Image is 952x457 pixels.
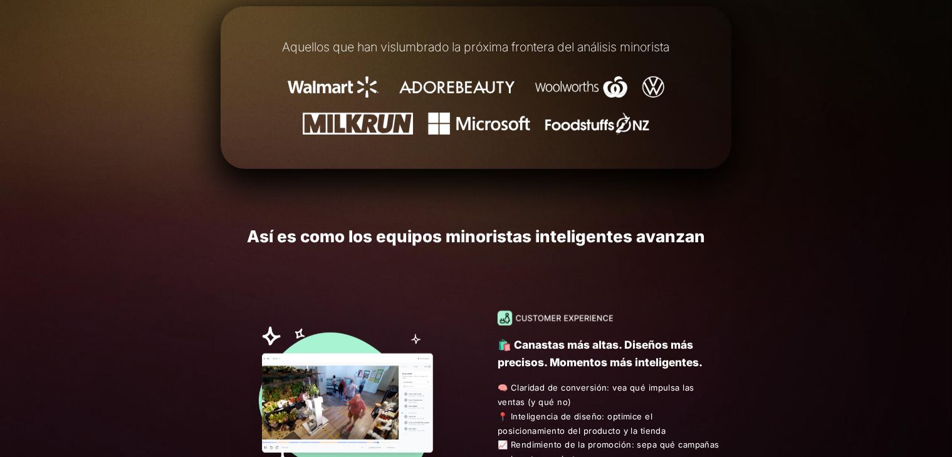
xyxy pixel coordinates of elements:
font: Así es como los equipos minoristas inteligentes avanzan [247,227,705,246]
img: Woolworths [535,76,627,98]
img: Microsoft [428,113,530,135]
img: Volkswagen [642,76,664,98]
img: Alimentos de Nueva Zelanda [545,113,649,135]
img: Milkrun [303,113,413,135]
font: 🧠 Claridad de conversión: vea qué impulsa las ventas (y qué no) [498,383,694,407]
font: 📍 Inteligencia de diseño: optimice el posicionamiento del producto y la tienda [498,411,666,436]
img: Adoro la belleza [394,76,521,98]
img: Walmart [288,76,378,98]
font: Aquellos que han vislumbrado la próxima frontera del análisis minorista [282,39,669,54]
font: 🛍️ Canastas más altas. Diseños más precisos. Momentos más inteligentes. [498,338,703,369]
